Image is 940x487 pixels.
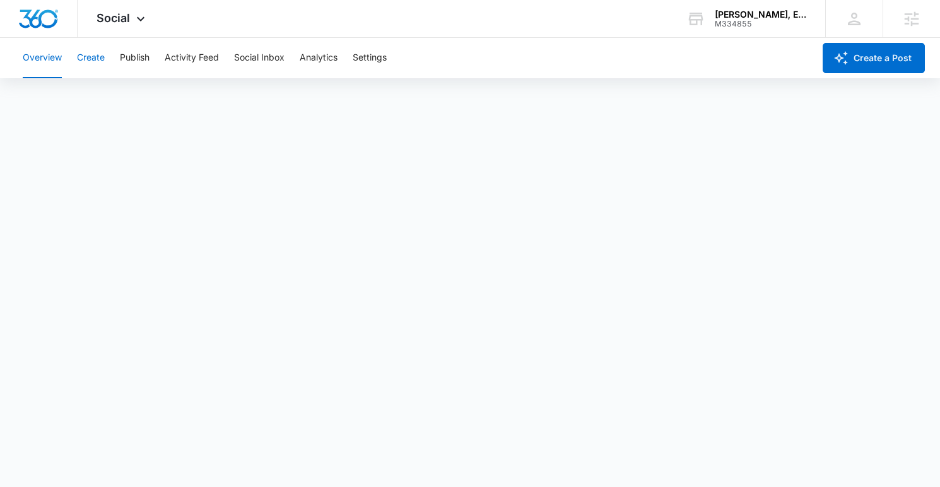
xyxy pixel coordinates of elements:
button: Social Inbox [234,38,285,78]
button: Analytics [300,38,338,78]
span: Social [97,11,130,25]
button: Publish [120,38,150,78]
button: Settings [353,38,387,78]
button: Overview [23,38,62,78]
div: account name [715,9,807,20]
div: account id [715,20,807,28]
button: Create a Post [823,43,925,73]
button: Activity Feed [165,38,219,78]
button: Create [77,38,105,78]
